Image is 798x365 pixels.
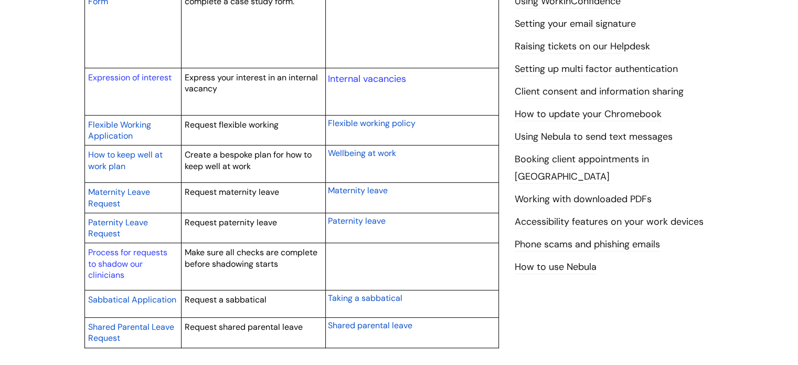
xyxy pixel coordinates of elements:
a: Flexible Working Application [88,118,151,142]
a: Using Nebula to send text messages [515,130,673,144]
span: Paternity leave [328,215,386,226]
span: Maternity leave [328,185,388,196]
a: Sabbatical Application [88,293,176,306]
a: Flexible working policy [328,117,416,129]
span: Create a bespoke plan for how to keep well at work [185,149,312,172]
a: Process for requests to shadow our clinicians [88,247,167,280]
a: How to keep well at work plan [88,148,163,172]
span: Flexible Working Application [88,119,151,142]
span: Request a sabbatical [185,294,267,305]
a: Setting up multi factor authentication [515,62,678,76]
a: Wellbeing at work [328,147,396,159]
span: Make sure all checks are complete before shadowing starts [185,247,317,269]
a: Maternity Leave Request [88,185,150,210]
a: Client consent and information sharing [515,85,684,99]
span: Paternity Leave Request [88,217,148,239]
a: Expression of interest [88,72,172,83]
span: Flexible working policy [328,118,416,129]
span: Shared Parental Leave Request [88,321,174,344]
a: Internal vacancies [328,72,406,85]
a: How to use Nebula [515,260,597,274]
a: How to update your Chromebook [515,108,662,121]
span: Express your interest in an internal vacancy [185,72,318,95]
a: Maternity leave [328,184,388,196]
span: Maternity Leave Request [88,186,150,209]
a: Phone scams and phishing emails [515,238,660,252]
span: Request paternity leave [185,217,277,228]
span: Request flexible working [185,119,279,130]
span: Request maternity leave [185,186,279,197]
span: Taking a sabbatical [328,293,402,304]
span: How to keep well at work plan [88,149,163,172]
span: Request shared parental leave [185,321,303,332]
a: Taking a sabbatical [328,291,402,304]
span: Wellbeing at work [328,148,396,159]
a: Booking client appointments in [GEOGRAPHIC_DATA] [515,153,649,183]
a: Paternity leave [328,214,386,227]
a: Raising tickets on our Helpdesk [515,40,650,54]
a: Shared parental leave [328,319,412,331]
a: Shared Parental Leave Request [88,320,174,345]
span: Sabbatical Application [88,294,176,305]
a: Working with downloaded PDFs [515,193,652,206]
a: Paternity Leave Request [88,216,148,240]
a: Accessibility features on your work devices [515,215,704,229]
span: Shared parental leave [328,320,412,331]
a: Setting your email signature [515,17,636,31]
